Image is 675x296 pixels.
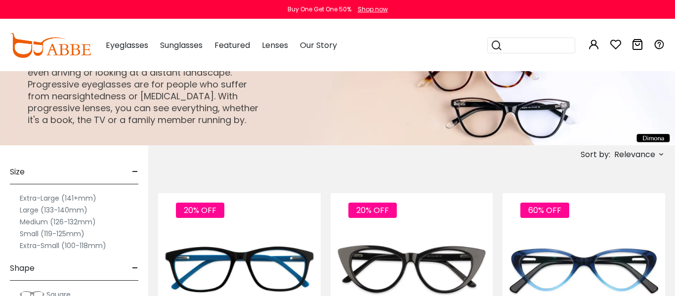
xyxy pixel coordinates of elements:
[358,5,388,14] div: Shop now
[520,203,569,218] span: 60% OFF
[160,40,203,51] span: Sunglasses
[300,40,337,51] span: Our Story
[348,203,397,218] span: 20% OFF
[176,203,224,218] span: 20% OFF
[20,216,96,228] label: Medium (126-132mm)
[20,204,87,216] label: Large (133-140mm)
[10,256,35,280] span: Shape
[214,40,250,51] span: Featured
[20,240,106,252] label: Extra-Small (100-118mm)
[20,192,96,204] label: Extra-Large (141+mm)
[581,149,610,160] span: Sort by:
[288,5,351,14] div: Buy One Get One 50%
[132,256,138,280] span: -
[10,160,25,184] span: Size
[20,228,84,240] label: Small (119-125mm)
[28,31,266,126] p: Progressive eyeglasses help viewers enjoy clear vision anytime, anywhere, enabling them to use on...
[262,40,288,51] span: Lenses
[106,40,148,51] span: Eyeglasses
[10,33,91,58] img: abbeglasses.com
[353,5,388,13] a: Shop now
[614,146,655,164] span: Relevance
[132,160,138,184] span: -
